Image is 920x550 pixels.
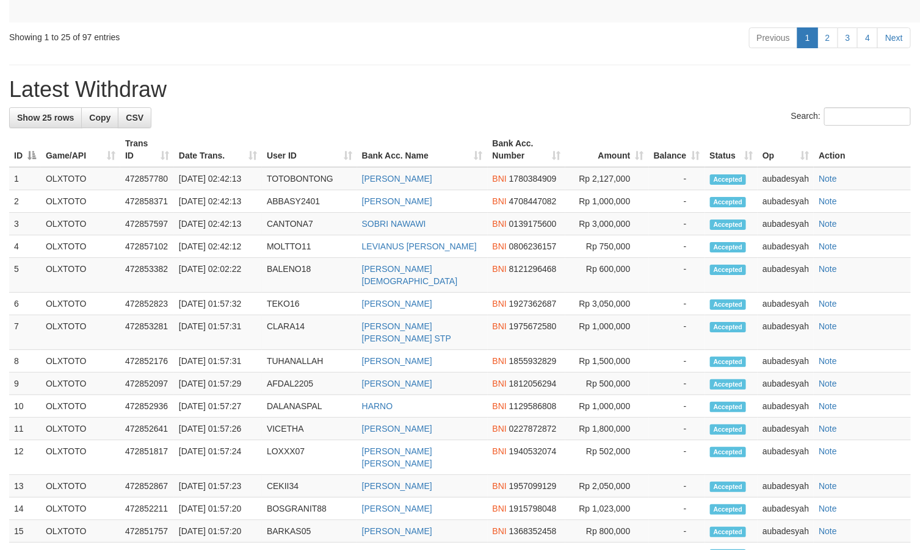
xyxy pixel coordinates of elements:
[362,219,426,229] a: SOBRI NAWAWI
[174,258,262,293] td: [DATE] 02:02:22
[41,235,120,258] td: OLXTOTO
[509,219,557,229] span: Copy 0139175600 to clipboard
[174,520,262,543] td: [DATE] 01:57:20
[565,190,648,213] td: Rp 1,000,000
[758,520,814,543] td: aubadesyah
[509,264,557,274] span: Copy 8121296468 to clipboard
[705,132,758,167] th: Status: activate to sort column ascending
[17,113,74,123] span: Show 25 rows
[710,322,747,332] span: Accepted
[817,27,838,48] a: 2
[9,350,41,373] td: 8
[41,475,120,498] td: OLXTOTO
[262,213,357,235] td: CANTONA7
[791,107,911,126] label: Search:
[819,196,837,206] a: Note
[819,481,837,491] a: Note
[9,213,41,235] td: 3
[819,321,837,331] a: Note
[174,395,262,418] td: [DATE] 01:57:27
[565,132,648,167] th: Amount: activate to sort column ascending
[9,235,41,258] td: 4
[710,174,747,185] span: Accepted
[120,475,174,498] td: 472852867
[819,424,837,434] a: Note
[649,235,705,258] td: -
[120,418,174,440] td: 472852641
[493,321,507,331] span: BNI
[649,373,705,395] td: -
[120,213,174,235] td: 472857597
[509,299,557,309] span: Copy 1927362687 to clipboard
[81,107,118,128] a: Copy
[262,520,357,543] td: BARKAS05
[174,235,262,258] td: [DATE] 02:42:12
[174,418,262,440] td: [DATE] 01:57:26
[819,264,837,274] a: Note
[41,350,120,373] td: OLXTOTO
[493,219,507,229] span: BNI
[710,447,747,457] span: Accepted
[565,498,648,520] td: Rp 1,023,000
[758,475,814,498] td: aubadesyah
[262,132,357,167] th: User ID: activate to sort column ascending
[120,315,174,350] td: 472853281
[758,395,814,418] td: aubadesyah
[362,196,432,206] a: [PERSON_NAME]
[362,504,432,513] a: [PERSON_NAME]
[493,174,507,184] span: BNI
[649,132,705,167] th: Balance: activate to sort column ascending
[749,27,798,48] a: Previous
[710,197,747,207] span: Accepted
[262,235,357,258] td: MOLTTO11
[649,315,705,350] td: -
[41,213,120,235] td: OLXTOTO
[838,27,858,48] a: 3
[362,174,432,184] a: [PERSON_NAME]
[819,299,837,309] a: Note
[857,27,878,48] a: 4
[819,241,837,251] a: Note
[120,293,174,315] td: 472852823
[649,520,705,543] td: -
[565,520,648,543] td: Rp 800,000
[710,265,747,275] span: Accepted
[41,418,120,440] td: OLXTOTO
[493,299,507,309] span: BNI
[565,440,648,475] td: Rp 502,000
[126,113,143,123] span: CSV
[509,424,557,434] span: Copy 0227872872 to clipboard
[41,373,120,395] td: OLXTOTO
[262,190,357,213] td: ABBASY2401
[41,167,120,190] td: OLXTOTO
[493,526,507,536] span: BNI
[819,504,837,513] a: Note
[493,446,507,456] span: BNI
[509,526,557,536] span: Copy 1368352458 to clipboard
[262,475,357,498] td: CEKII34
[565,213,648,235] td: Rp 3,000,000
[262,373,357,395] td: AFDAL2205
[758,213,814,235] td: aubadesyah
[565,258,648,293] td: Rp 600,000
[710,379,747,390] span: Accepted
[262,167,357,190] td: TOTOBONTONG
[758,315,814,350] td: aubadesyah
[174,373,262,395] td: [DATE] 01:57:29
[824,107,911,126] input: Search:
[174,498,262,520] td: [DATE] 01:57:20
[362,356,432,366] a: [PERSON_NAME]
[262,440,357,475] td: LOXXX07
[362,241,477,251] a: LEVIANUS [PERSON_NAME]
[488,132,565,167] th: Bank Acc. Number: activate to sort column ascending
[362,299,432,309] a: [PERSON_NAME]
[120,235,174,258] td: 472857102
[509,401,557,411] span: Copy 1129586808 to clipboard
[758,498,814,520] td: aubadesyah
[649,167,705,190] td: -
[120,167,174,190] td: 472857780
[758,293,814,315] td: aubadesyah
[565,167,648,190] td: Rp 2,127,000
[9,440,41,475] td: 12
[493,481,507,491] span: BNI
